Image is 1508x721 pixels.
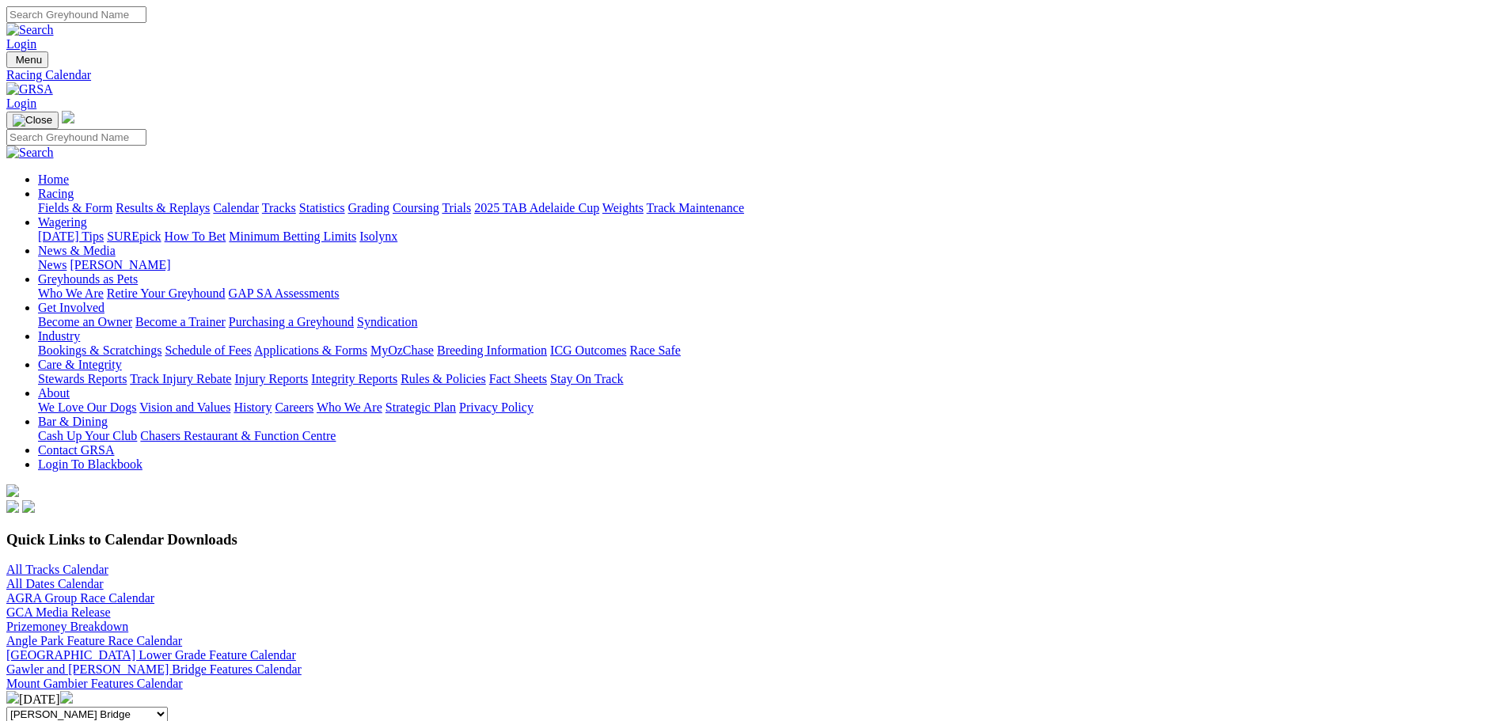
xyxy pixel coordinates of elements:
a: Careers [275,400,313,414]
div: Industry [38,343,1502,358]
a: Get Involved [38,301,104,314]
div: Care & Integrity [38,372,1502,386]
a: Prizemoney Breakdown [6,620,128,633]
a: Injury Reports [234,372,308,385]
a: All Tracks Calendar [6,563,108,576]
img: chevron-left-pager-white.svg [6,691,19,704]
a: Purchasing a Greyhound [229,315,354,328]
a: History [234,400,272,414]
a: Strategic Plan [386,400,456,414]
a: Greyhounds as Pets [38,272,138,286]
a: Angle Park Feature Race Calendar [6,634,182,647]
div: Bar & Dining [38,429,1502,443]
a: [GEOGRAPHIC_DATA] Lower Grade Feature Calendar [6,648,296,662]
img: GRSA [6,82,53,97]
a: [PERSON_NAME] [70,258,170,271]
a: Stay On Track [550,372,623,385]
h3: Quick Links to Calendar Downloads [6,531,1502,548]
a: Rules & Policies [401,372,486,385]
a: Breeding Information [437,343,547,357]
a: How To Bet [165,230,226,243]
div: Racing [38,201,1502,215]
a: SUREpick [107,230,161,243]
a: Chasers Restaurant & Function Centre [140,429,336,442]
a: Privacy Policy [459,400,534,414]
a: News [38,258,66,271]
button: Toggle navigation [6,51,48,68]
a: Who We Are [317,400,382,414]
a: Calendar [213,201,259,214]
a: Care & Integrity [38,358,122,371]
a: Statistics [299,201,345,214]
input: Search [6,6,146,23]
a: Tracks [262,201,296,214]
a: Login [6,97,36,110]
input: Search [6,129,146,146]
a: Login [6,37,36,51]
span: Menu [16,54,42,66]
a: Coursing [393,201,439,214]
a: About [38,386,70,400]
div: About [38,400,1502,415]
div: Wagering [38,230,1502,244]
a: Bookings & Scratchings [38,343,161,357]
div: News & Media [38,258,1502,272]
a: Mount Gambier Features Calendar [6,677,183,690]
a: Weights [602,201,644,214]
a: MyOzChase [370,343,434,357]
img: twitter.svg [22,500,35,513]
img: Close [13,114,52,127]
button: Toggle navigation [6,112,59,129]
a: Schedule of Fees [165,343,251,357]
a: Racing Calendar [6,68,1502,82]
a: Become a Trainer [135,315,226,328]
img: Search [6,146,54,160]
a: [DATE] Tips [38,230,104,243]
a: Integrity Reports [311,372,397,385]
a: Track Injury Rebate [130,372,231,385]
a: News & Media [38,244,116,257]
a: ICG Outcomes [550,343,626,357]
a: Fact Sheets [489,372,547,385]
img: facebook.svg [6,500,19,513]
div: Get Involved [38,315,1502,329]
a: Login To Blackbook [38,457,142,471]
a: Minimum Betting Limits [229,230,356,243]
a: All Dates Calendar [6,577,104,590]
a: Bar & Dining [38,415,108,428]
a: Race Safe [629,343,680,357]
img: logo-grsa-white.png [62,111,74,123]
a: Syndication [357,315,417,328]
a: Who We Are [38,287,104,300]
a: Gawler and [PERSON_NAME] Bridge Features Calendar [6,662,302,676]
a: Vision and Values [139,400,230,414]
a: Industry [38,329,80,343]
img: logo-grsa-white.png [6,484,19,497]
div: Greyhounds as Pets [38,287,1502,301]
a: Retire Your Greyhound [107,287,226,300]
img: chevron-right-pager-white.svg [60,691,73,704]
a: Become an Owner [38,315,132,328]
a: Isolynx [359,230,397,243]
a: GAP SA Assessments [229,287,340,300]
a: Grading [348,201,389,214]
a: Stewards Reports [38,372,127,385]
a: 2025 TAB Adelaide Cup [474,201,599,214]
a: Contact GRSA [38,443,114,457]
a: GCA Media Release [6,605,111,619]
img: Search [6,23,54,37]
div: [DATE] [6,691,1502,707]
a: Cash Up Your Club [38,429,137,442]
a: AGRA Group Race Calendar [6,591,154,605]
a: Trials [442,201,471,214]
a: Home [38,173,69,186]
a: Applications & Forms [254,343,367,357]
a: Wagering [38,215,87,229]
a: Racing [38,187,74,200]
a: Fields & Form [38,201,112,214]
a: We Love Our Dogs [38,400,136,414]
a: Track Maintenance [647,201,744,214]
a: Results & Replays [116,201,210,214]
